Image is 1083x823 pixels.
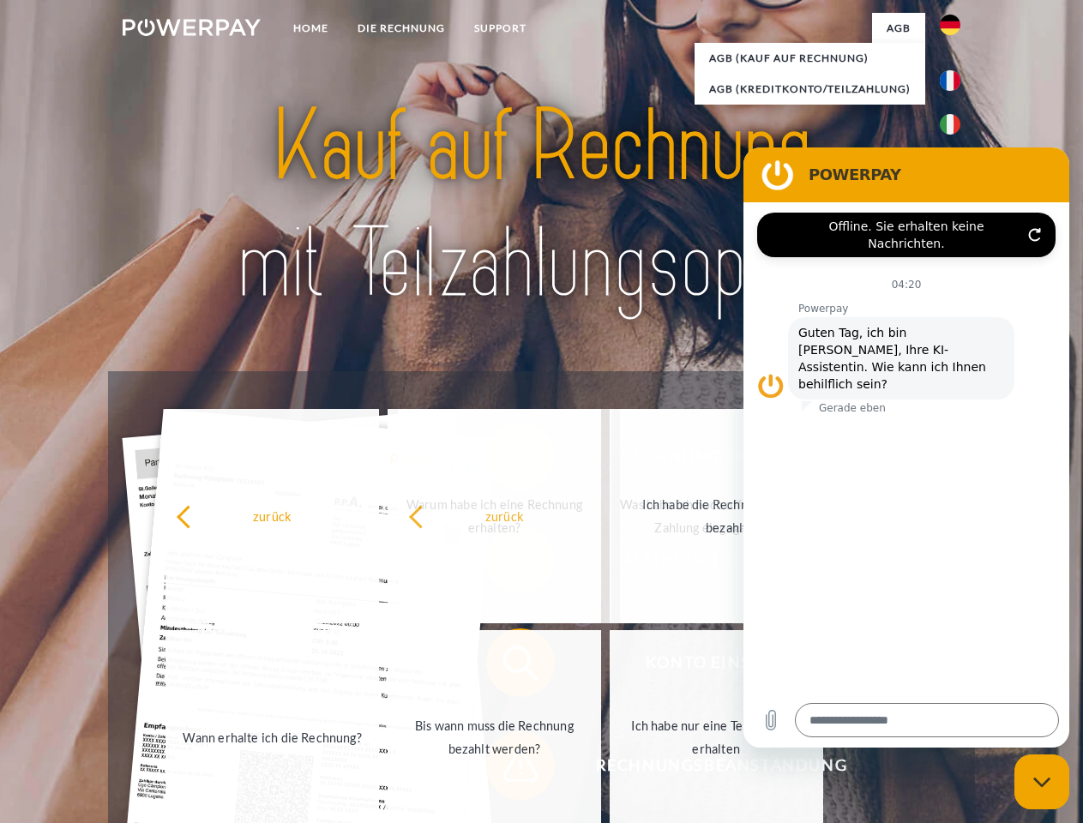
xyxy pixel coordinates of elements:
[460,13,541,44] a: SUPPORT
[1014,754,1069,809] iframe: Schaltfläche zum Öffnen des Messaging-Fensters; Konversation läuft
[343,13,460,44] a: DIE RECHNUNG
[620,714,813,760] div: Ich habe nur eine Teillieferung erhalten
[176,725,369,748] div: Wann erhalte ich die Rechnung?
[279,13,343,44] a: Home
[695,74,925,105] a: AGB (Kreditkonto/Teilzahlung)
[398,714,591,760] div: Bis wann muss die Rechnung bezahlt werden?
[176,504,369,527] div: zurück
[164,82,919,328] img: title-powerpay_de.svg
[408,504,601,527] div: zurück
[872,13,925,44] a: agb
[630,493,823,539] div: Ich habe die Rechnung bereits bezahlt
[940,15,960,35] img: de
[940,114,960,135] img: it
[940,70,960,91] img: fr
[743,147,1069,748] iframe: Messaging-Fenster
[695,43,925,74] a: AGB (Kauf auf Rechnung)
[123,19,261,36] img: logo-powerpay-white.svg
